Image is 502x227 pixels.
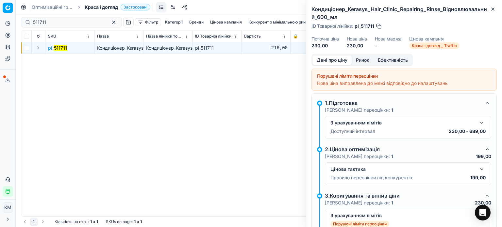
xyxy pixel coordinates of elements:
[375,37,402,41] dt: Нова маржа
[34,32,42,40] button: Expand all
[195,45,239,51] div: pl_511711
[97,45,262,51] span: Кондиціонер_Kerasys_Hair_Clinic_Repairing_Rinse_Відновлювальний_600_мл
[90,219,92,224] strong: 1
[330,166,475,172] div: Цінова тактика
[97,34,109,39] span: Назва
[48,45,67,51] button: pl_511711
[375,42,402,49] dd: -
[146,34,183,39] span: Назва лінійки товарів
[3,203,13,212] span: КM
[54,45,67,51] mark: 511711
[137,219,139,224] strong: з
[293,34,298,39] span: 🔒
[325,107,393,113] p: [PERSON_NAME] переоцінки:
[21,218,47,226] nav: pagination
[475,200,491,206] p: 230,00
[347,42,367,49] dd: 230,00
[85,4,118,10] span: Краса і догляд
[33,19,105,25] input: Пошук по SKU або назві
[244,34,261,39] span: Вартість
[317,73,491,79] div: Порушені ліміти переоцінки
[330,120,475,126] div: З урахуванням лімітів
[325,200,393,206] p: [PERSON_NAME] переоцінки:
[475,205,491,220] div: Open Intercom Messenger
[48,34,56,39] span: SKU
[311,24,353,28] span: ID Товарної лінійки :
[34,44,42,52] button: Expand
[333,221,387,227] p: Порушені ліміти переоцінки
[391,200,393,205] strong: 1
[195,34,231,39] span: ID Товарної лінійки
[32,4,74,10] a: Оптимізаційні групи
[311,42,339,49] dd: 230,00
[391,107,393,113] strong: 1
[106,219,133,224] span: SKUs on page :
[374,56,412,65] button: Ефективність
[208,18,244,26] button: Цінова кампанія
[355,23,374,29] span: pl_511711
[96,219,98,224] strong: 1
[330,174,412,181] p: Правило переоцінки від конкурентів
[325,192,481,200] div: 3.Коригування та вплив ціни
[121,4,150,10] span: Застосовані
[21,218,29,226] button: Go to previous page
[246,18,333,26] button: Конкурент з мінімальною ринковою ціною
[85,4,150,10] span: Краса і доглядЗастосовані
[244,45,288,51] div: 216,00
[3,202,13,213] button: КM
[391,154,393,159] strong: 1
[330,212,475,219] div: З урахуванням лімітів
[140,219,142,224] strong: 1
[48,45,67,51] span: pl_
[30,218,38,226] button: 1
[39,218,47,226] button: Go to next page
[93,219,95,224] strong: з
[312,56,352,65] button: Дані про ціну
[311,37,339,41] dt: Поточна ціна
[325,99,481,107] div: 1.Підготовка
[330,128,375,135] p: Доступний інтервал
[449,128,486,135] p: 230,00 - 689,00
[476,153,491,160] p: 199,00
[347,37,367,41] dt: Нова ціна
[311,5,497,21] h2: Кондиціонер_Kerasys_Hair_Clinic_Repairing_Rinse_Відновлювальний_600_мл
[32,4,150,10] nav: breadcrumb
[325,153,393,160] p: [PERSON_NAME] переоцінки:
[187,18,206,26] button: Бренди
[135,18,161,26] button: Фільтр
[146,45,190,51] div: Кондиціонер_Kerasys_Hair_Clinic_Repairing_Rinse_Відновлювальний_600_мл
[470,174,486,181] p: 199,00
[325,145,481,153] div: 2.Цінова оптимізація
[317,80,491,87] div: Нова ціна виправлена до межі відповідно до налаштувань
[409,37,460,41] dt: Цінова кампанія
[55,219,98,224] div: :
[409,42,460,49] span: Краса і догляд _ Traffic
[352,56,374,65] button: Ринок
[162,18,185,26] button: Категорії
[55,219,87,224] span: Кількість на стр.
[134,219,136,224] strong: 1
